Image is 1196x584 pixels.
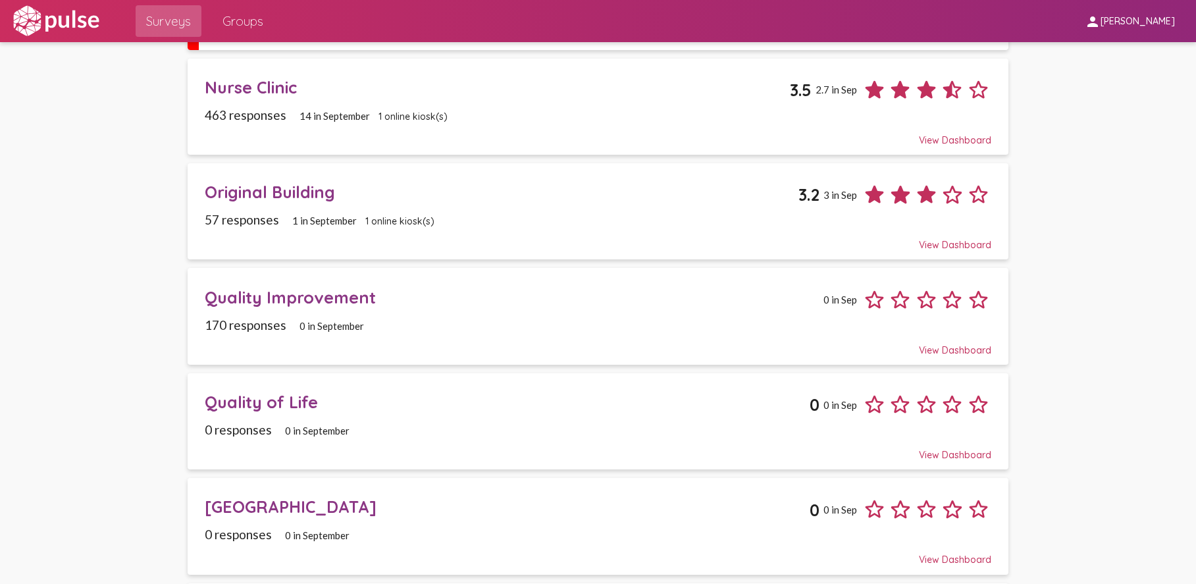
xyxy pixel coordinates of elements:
div: Quality Improvement [205,287,819,307]
div: Original Building [205,182,798,202]
img: white-logo.svg [11,5,101,38]
span: 3.2 [798,184,819,205]
div: View Dashboard [205,437,991,461]
a: Groups [212,5,274,37]
span: 0 in Sep [823,504,857,516]
span: 0 [810,394,819,415]
a: Surveys [136,5,201,37]
span: 3.5 [790,80,812,100]
mat-icon: person [1085,14,1101,30]
div: View Dashboard [205,332,991,356]
span: Groups [222,9,263,33]
a: Nurse Clinic3.52.7 in Sep463 responses14 in September1 online kiosk(s)View Dashboard [188,59,1008,155]
span: 2.7 in Sep [816,84,857,95]
div: View Dashboard [205,542,991,566]
span: 170 responses [205,317,286,332]
span: [PERSON_NAME] [1101,16,1175,28]
span: 0 responses [205,422,272,437]
div: View Dashboard [205,122,991,146]
div: [GEOGRAPHIC_DATA] [205,496,810,517]
span: 0 in September [285,425,350,437]
span: 0 in Sep [823,294,857,305]
a: Quality Improvement0 in Sep170 responses0 in SeptemberView Dashboard [188,268,1008,364]
span: 463 responses [205,107,286,122]
span: 0 in September [285,529,350,541]
span: 3 in Sep [823,189,857,201]
span: 0 responses [205,527,272,542]
div: View Dashboard [205,227,991,251]
span: 1 in September [292,215,357,226]
span: Surveys [146,9,191,33]
span: 1 online kiosk(s) [365,215,434,227]
span: 57 responses [205,212,279,227]
a: [GEOGRAPHIC_DATA]00 in Sep0 responses0 in SeptemberView Dashboard [188,478,1008,574]
a: Quality of Life00 in Sep0 responses0 in SeptemberView Dashboard [188,373,1008,469]
span: 14 in September [299,110,370,122]
span: 1 online kiosk(s) [378,111,448,122]
span: 0 in Sep [823,399,857,411]
div: Quality of Life [205,392,810,412]
span: 0 in September [299,320,364,332]
div: Nurse Clinic [205,77,790,97]
a: Original Building3.23 in Sep57 responses1 in September1 online kiosk(s)View Dashboard [188,163,1008,259]
button: [PERSON_NAME] [1074,9,1185,33]
span: 0 [810,500,819,520]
